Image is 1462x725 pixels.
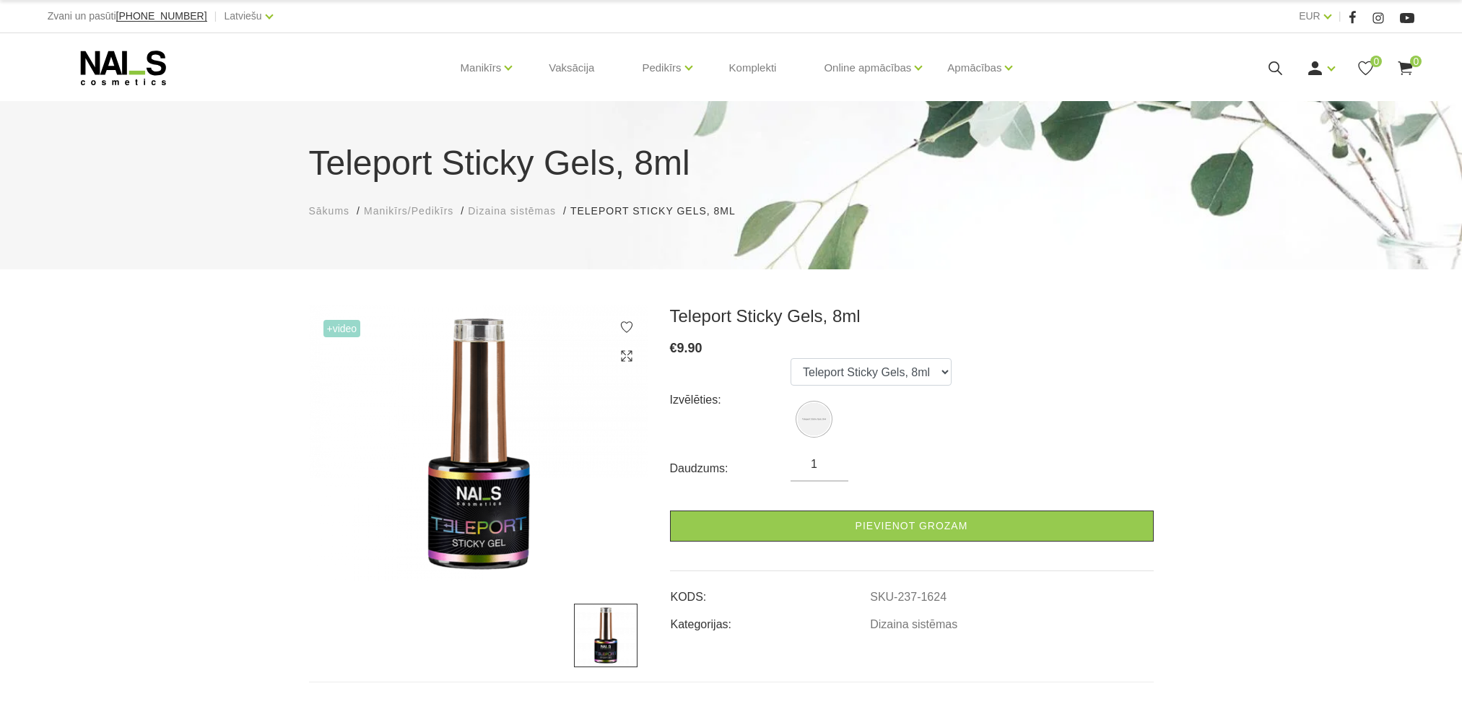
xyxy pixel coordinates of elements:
[670,578,870,606] td: KODS:
[1299,7,1320,25] a: EUR
[1396,59,1414,77] a: 0
[1357,59,1375,77] a: 0
[364,205,453,217] span: Manikīrs/Pedikīrs
[461,39,502,97] a: Manikīrs
[870,591,947,604] a: SKU-237-1624
[670,606,870,633] td: Kategorijas:
[870,618,957,631] a: Dizaina sistēmas
[642,39,681,97] a: Pedikīrs
[364,204,453,219] a: Manikīrs/Pedikīrs
[670,305,1154,327] h3: Teleport Sticky Gels, 8ml
[116,10,207,22] span: [PHONE_NUMBER]
[537,33,606,103] a: Vaksācija
[670,511,1154,542] a: Pievienot grozam
[798,403,830,435] img: Teleport Sticky Gels, 8ml
[718,33,788,103] a: Komplekti
[468,204,556,219] a: Dizaina sistēmas
[1370,56,1382,67] span: 0
[323,320,361,337] span: +Video
[225,7,262,25] a: Latviešu
[1410,56,1422,67] span: 0
[947,39,1001,97] a: Apmācības
[1339,7,1341,25] span: |
[677,341,702,355] span: 9.90
[670,457,791,480] div: Daudzums:
[670,388,791,412] div: Izvēlēties:
[570,204,750,219] li: Teleport Sticky Gels, 8ml
[48,7,207,25] div: Zvani un pasūti
[670,341,677,355] span: €
[309,204,350,219] a: Sākums
[468,205,556,217] span: Dizaina sistēmas
[574,604,638,667] img: ...
[824,39,911,97] a: Online apmācības
[309,205,350,217] span: Sākums
[116,11,207,22] a: [PHONE_NUMBER]
[309,137,1154,189] h1: Teleport Sticky Gels, 8ml
[309,305,648,582] img: ...
[214,7,217,25] span: |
